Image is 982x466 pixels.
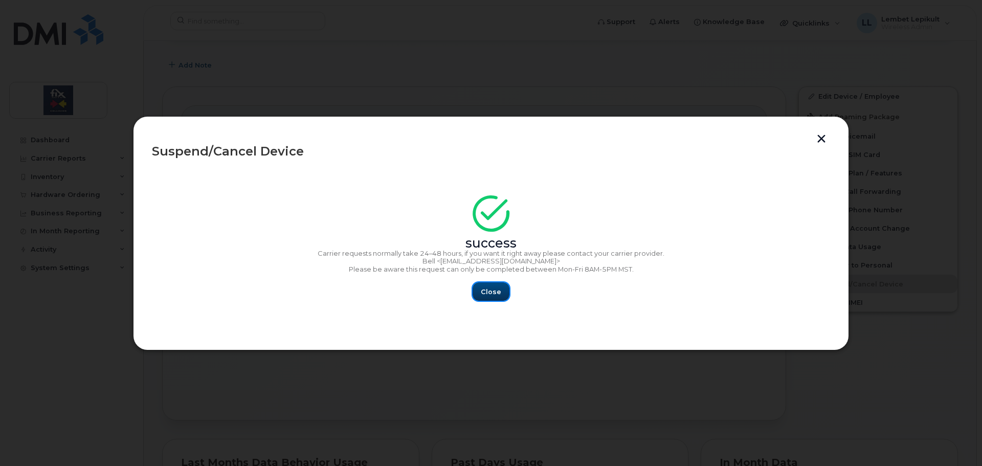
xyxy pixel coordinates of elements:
div: Suspend/Cancel Device [152,145,830,158]
span: Close [481,287,501,297]
div: success [152,239,830,248]
p: Carrier requests normally take 24–48 hours, if you want it right away please contact your carrier... [152,250,830,258]
p: Bell <[EMAIL_ADDRESS][DOMAIN_NAME]> [152,257,830,265]
p: Please be aware this request can only be completed between Mon-Fri 8AM-5PM MST. [152,265,830,274]
button: Close [473,282,509,301]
